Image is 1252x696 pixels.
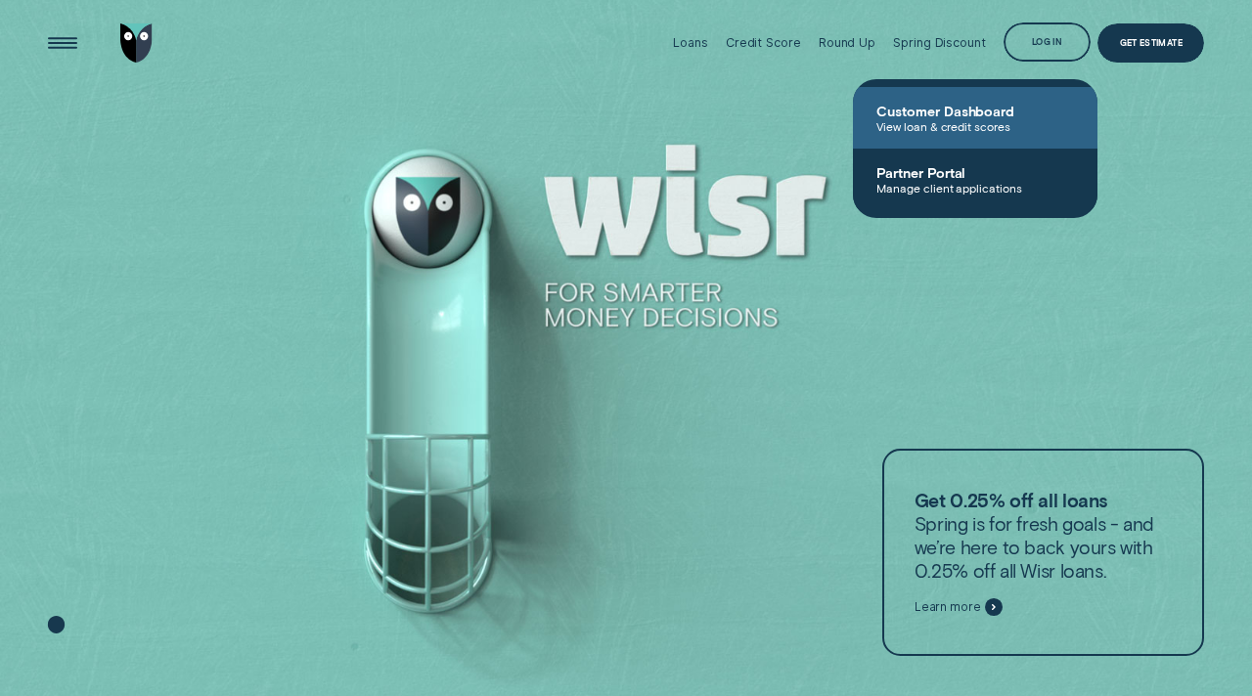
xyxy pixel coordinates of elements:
[1004,22,1091,62] button: Log in
[876,119,1074,133] span: View loan & credit scores
[915,489,1172,583] p: Spring is for fresh goals - and we’re here to back yours with 0.25% off all Wisr loans.
[819,35,875,50] div: Round Up
[673,35,707,50] div: Loans
[915,600,981,615] span: Learn more
[43,23,82,63] button: Open Menu
[726,35,801,50] div: Credit Score
[120,23,153,63] img: Wisr
[1097,23,1204,63] a: Get Estimate
[853,87,1097,149] a: Customer DashboardView loan & credit scores
[876,164,1074,181] span: Partner Portal
[893,35,985,50] div: Spring Discount
[876,103,1074,119] span: Customer Dashboard
[915,489,1107,511] strong: Get 0.25% off all loans
[853,149,1097,210] a: Partner PortalManage client applications
[876,181,1074,195] span: Manage client applications
[882,449,1205,656] a: Get 0.25% off all loansSpring is for fresh goals - and we’re here to back yours with 0.25% off al...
